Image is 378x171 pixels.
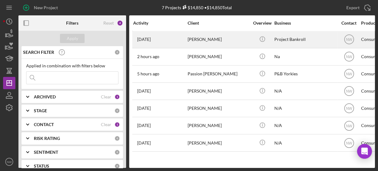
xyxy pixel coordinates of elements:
div: Na [274,49,336,65]
b: CONTACT [34,122,54,127]
div: [PERSON_NAME] [188,49,249,65]
text: NW [346,38,352,42]
text: NW [346,124,352,128]
div: 0 [114,108,120,113]
div: 0 [114,163,120,169]
div: [PERSON_NAME] [188,135,249,151]
div: [PERSON_NAME] [188,83,249,99]
div: 4 [117,20,123,26]
div: [PERSON_NAME] [188,117,249,134]
div: [PERSON_NAME] [188,100,249,117]
button: Apply [60,34,85,43]
div: N/A [274,100,336,117]
div: [PERSON_NAME] [188,31,249,48]
div: Applied in combination with filters below [26,63,118,68]
b: STAGE [34,108,47,113]
div: Overview [251,21,274,26]
div: Export [346,2,360,14]
div: Open Intercom Messenger [357,144,372,159]
text: NW [346,141,352,145]
time: 2025-09-17 21:31 [137,54,159,59]
b: Filters [66,21,78,26]
text: NW [346,89,352,93]
button: Export [340,2,375,14]
button: New Project [18,2,64,14]
div: N/A [274,83,336,99]
div: Clear [101,122,111,127]
b: ARCHIVED [34,94,56,99]
div: N/A [274,135,336,151]
b: STATUS [34,164,49,169]
div: Apply [67,34,78,43]
div: Passion [PERSON_NAME] [188,66,249,82]
div: Reset [103,21,114,26]
div: Contact [337,21,360,26]
div: Clear [101,94,111,99]
div: Activity [133,21,187,26]
div: N/A [274,117,336,134]
div: 0 [114,149,120,155]
div: 1 [114,122,120,127]
time: 2025-09-15 18:28 [137,141,151,145]
time: 2025-09-09 00:45 [137,123,151,128]
div: 7 Projects • $14,850 Total [161,5,232,10]
button: NW [3,156,15,168]
div: 0 [114,136,120,141]
div: New Project [34,2,58,14]
b: RISK RATING [34,136,60,141]
div: Client [188,21,249,26]
time: 2025-09-17 18:45 [137,71,159,76]
div: 1 [114,94,120,100]
text: NW [7,160,12,164]
text: NW [346,55,352,59]
div: 0 [114,50,120,55]
div: Project Bankroll [274,31,336,48]
time: 2025-09-11 14:50 [137,106,151,111]
time: 2025-09-16 17:47 [137,37,151,42]
text: NW [346,106,352,111]
time: 2025-09-10 12:00 [137,89,151,93]
text: NW [346,72,352,76]
b: SENTIMENT [34,150,58,155]
b: SEARCH FILTER [23,50,54,55]
div: P&B Yorkies [274,66,336,82]
div: Business [274,21,336,26]
div: $14,850 [181,5,203,10]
